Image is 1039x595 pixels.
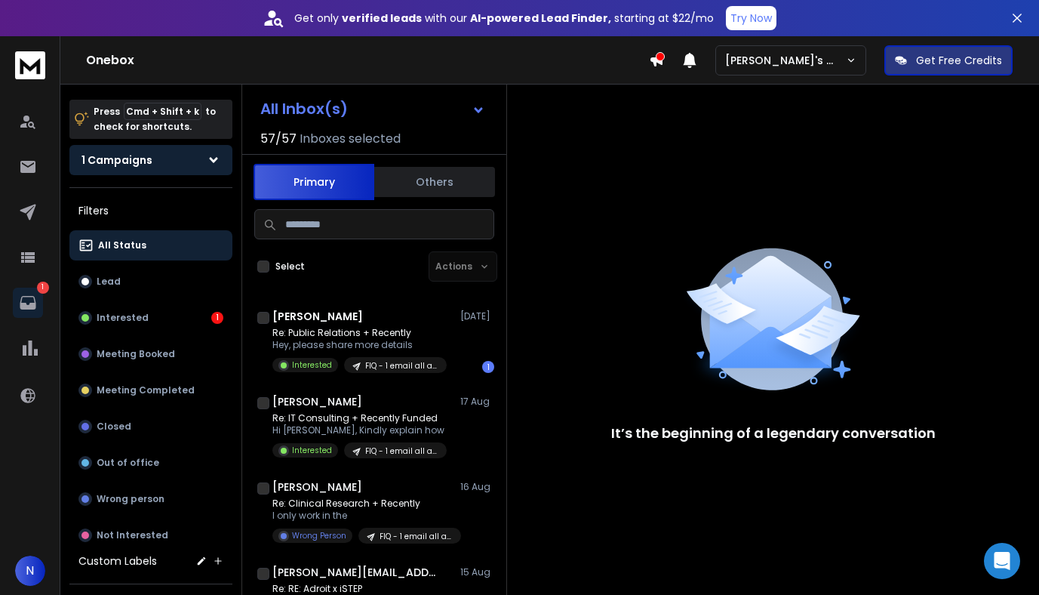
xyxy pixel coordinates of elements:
p: Re: Public Relations + Recently [272,327,447,339]
strong: AI-powered Lead Finder, [470,11,611,26]
button: Try Now [726,6,776,30]
button: All Status [69,230,232,261]
p: Get only with our starting at $22/mo [294,11,714,26]
div: 1 [211,312,223,324]
button: N [15,556,45,586]
button: Primary [254,164,374,200]
button: Lead [69,267,232,297]
p: Lead [97,276,121,288]
button: Closed [69,412,232,442]
img: logo [15,51,45,79]
p: Wrong person [97,493,164,505]
p: Re: IT Consulting + Recently Funded [272,412,447,424]
button: Meeting Completed [69,375,232,405]
p: Re: RE: Adroit x iSTEP [272,583,453,595]
p: Hey, please share more details [272,339,447,351]
h1: [PERSON_NAME] [272,394,362,409]
p: 15 Aug [460,566,494,578]
p: Meeting Completed [97,384,195,396]
h3: Filters [69,200,232,221]
h1: 1 Campaigns [81,153,152,168]
p: [PERSON_NAME]'s Workspace [725,53,846,68]
span: 57 / 57 [260,130,297,148]
p: Closed [97,421,131,433]
p: [DATE] [460,310,494,322]
p: Try Now [730,11,772,26]
p: Interested [292,445,332,456]
p: Wrong Person [292,530,346,541]
p: 17 Aug [460,396,494,408]
h1: All Inbox(s) [260,101,348,116]
button: Meeting Booked [69,339,232,369]
p: FIQ - 1 email all agencies [365,445,438,457]
p: FIQ - 1 email all agencies [380,531,452,542]
p: Press to check for shortcuts. [94,104,216,134]
p: 1 [37,282,49,294]
div: 1 [482,361,494,373]
p: FIQ - 1 email all agencies [365,360,438,371]
h1: [PERSON_NAME] [272,479,362,495]
button: 1 Campaigns [69,145,232,175]
strong: verified leads [342,11,422,26]
button: Wrong person [69,484,232,514]
h3: Inboxes selected [300,130,401,148]
p: Interested [292,359,332,371]
p: Not Interested [97,529,168,541]
h3: Custom Labels [78,553,157,569]
p: Interested [97,312,149,324]
button: All Inbox(s) [248,94,497,124]
h1: Onebox [86,51,649,69]
p: All Status [98,239,146,251]
a: 1 [13,288,43,318]
span: Cmd + Shift + k [124,103,201,120]
label: Select [275,261,305,273]
p: Hi [PERSON_NAME], Kindly explain how [272,424,447,436]
p: I only work in the [272,510,453,522]
p: Out of office [97,457,159,469]
p: 16 Aug [460,481,494,493]
p: It’s the beginning of a legendary conversation [611,423,936,444]
button: Get Free Credits [884,45,1013,76]
h1: [PERSON_NAME][EMAIL_ADDRESS][DOMAIN_NAME] [272,565,438,580]
p: Meeting Booked [97,348,175,360]
p: Get Free Credits [916,53,1002,68]
button: Interested1 [69,303,232,333]
button: Others [374,165,495,199]
p: Re: Clinical Research + Recently [272,498,453,510]
h1: [PERSON_NAME] [272,309,363,324]
div: Open Intercom Messenger [984,543,1020,579]
button: Not Interested [69,520,232,550]
button: Out of office [69,448,232,478]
